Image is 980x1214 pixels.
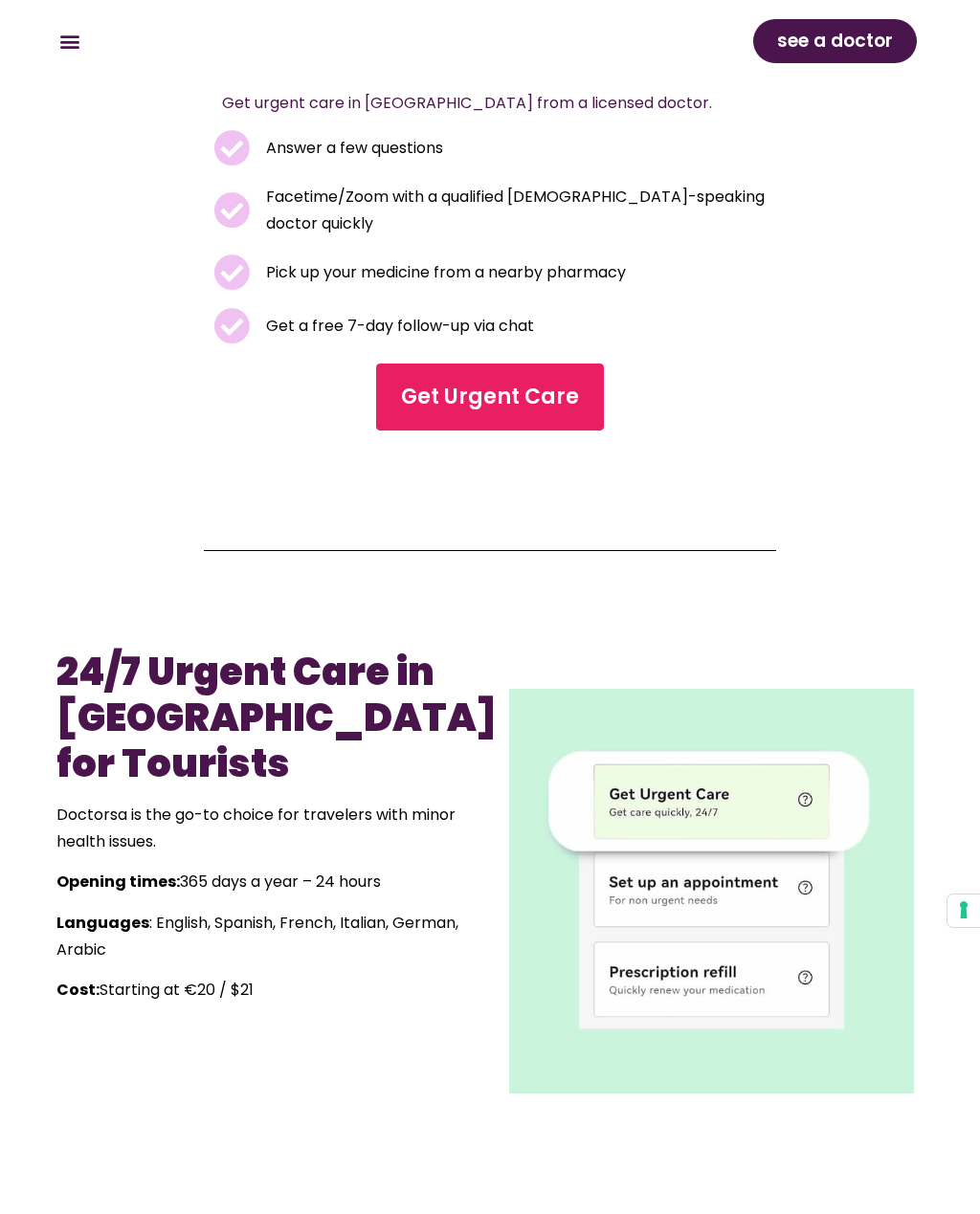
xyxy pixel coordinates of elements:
b: Opening times: [56,871,180,893]
p: 365 days a year – 24 hours [56,869,480,895]
b: 24/7 Urgent Care in [GEOGRAPHIC_DATA] for Tourists [56,645,497,790]
b: Cost: [56,979,100,1001]
a: Get Urgent Care [376,364,604,430]
span: Get a free 7-day follow-up via chat [261,313,534,340]
b: Languages [56,912,149,934]
span: Facetime/Zoom with a qualified [DEMOGRAPHIC_DATA]-speaking doctor quickly [261,184,767,237]
a: see a doctor [753,19,917,63]
p: Get urgent care in [GEOGRAPHIC_DATA] from a licensed doctor. [204,90,731,117]
div: Menu Toggle [54,26,85,57]
p: Doctorsa is the go-to choice for travelers with minor health issues. [56,802,480,855]
p: : English, Spanish, French, Italian, German, Arabic [56,910,480,963]
p: Starting at €20 / $21 [56,977,480,1004]
span: Answer a few questions [261,135,443,162]
button: Your consent preferences for tracking technologies [947,894,980,927]
span: Pick up your medicine from a nearby pharmacy [261,259,626,286]
span: see a doctor [777,26,893,56]
span: Get Urgent Care [401,382,579,412]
